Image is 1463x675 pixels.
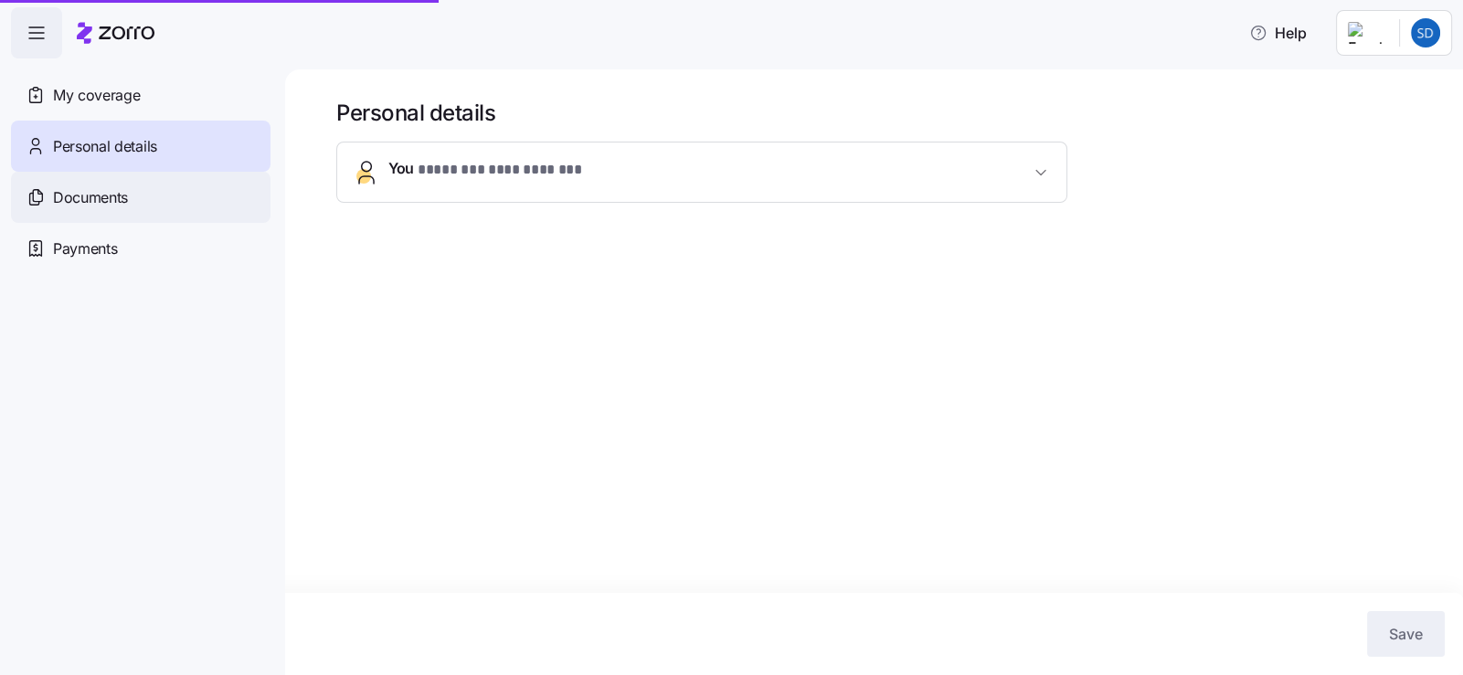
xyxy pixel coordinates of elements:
[53,135,157,158] span: Personal details
[1411,18,1440,47] img: 20c6baa5534858aa40923c6252ce9d22
[1348,22,1384,44] img: Employer logo
[1249,22,1307,44] span: Help
[388,157,636,187] span: You
[336,99,1437,127] h1: Personal details
[1235,15,1321,51] button: Help
[1389,623,1423,645] span: Save
[11,223,270,274] a: Payments
[53,186,128,209] span: Documents
[53,237,117,260] span: Payments
[11,121,270,172] a: Personal details
[11,69,270,121] a: My coverage
[11,172,270,223] a: Documents
[53,84,140,107] span: My coverage
[1367,611,1445,657] button: Save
